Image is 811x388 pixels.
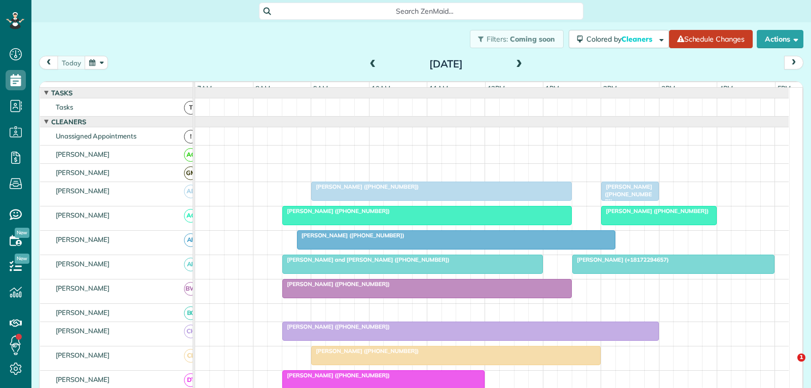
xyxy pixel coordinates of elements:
span: [PERSON_NAME] [54,260,112,268]
span: CH [184,325,198,338]
span: 2pm [601,84,619,92]
span: Unassigned Appointments [54,132,138,140]
span: [PERSON_NAME] [54,150,112,158]
span: [PERSON_NAME] [54,211,112,219]
span: [PERSON_NAME] [54,235,112,243]
span: [PERSON_NAME] [54,375,112,383]
span: [PERSON_NAME] ([PHONE_NUMBER]) [311,347,419,355]
span: BC [184,306,198,320]
span: Coming soon [510,34,556,44]
span: 11am [427,84,450,92]
span: [PERSON_NAME] [54,308,112,316]
span: [PERSON_NAME] [54,351,112,359]
span: BW [184,282,198,296]
span: 12pm [486,84,507,92]
span: [PERSON_NAME] [54,327,112,335]
span: AF [184,233,198,247]
span: AC [184,209,198,223]
button: next [784,56,803,69]
span: New [15,228,29,238]
span: Filters: [487,34,508,44]
span: Tasks [49,89,75,97]
span: 7am [195,84,214,92]
span: [PERSON_NAME] and [PERSON_NAME] ([PHONE_NUMBER]) [282,256,450,263]
span: 4pm [717,84,735,92]
span: 10am [370,84,392,92]
span: [PERSON_NAME] ([PHONE_NUMBER]) [311,183,419,190]
span: New [15,254,29,264]
span: Tasks [54,103,75,111]
span: [PERSON_NAME] ([PHONE_NUMBER]) [297,232,405,239]
span: [PERSON_NAME] [54,187,112,195]
span: Cleaners [621,34,654,44]
h2: [DATE] [383,58,509,69]
span: [PERSON_NAME] [54,284,112,292]
span: Cleaners [49,118,88,126]
span: [PERSON_NAME] ([PHONE_NUMBER]) [601,207,709,215]
span: AB [184,185,198,198]
button: Colored byCleaners [569,30,669,48]
span: [PERSON_NAME] (+18172294657) [572,256,669,263]
span: [PERSON_NAME] ([PHONE_NUMBER]) [282,280,390,288]
button: prev [39,56,58,69]
span: [PERSON_NAME] ([PHONE_NUMBER]) [282,207,390,215]
span: ! [184,130,198,144]
span: [PERSON_NAME] [54,168,112,177]
span: CL [184,349,198,363]
span: GM [184,166,198,180]
span: AC [184,148,198,162]
span: 1pm [543,84,561,92]
a: Schedule Changes [669,30,753,48]
span: AF [184,258,198,271]
button: today [57,56,86,69]
span: [PERSON_NAME] ([PHONE_NUMBER]) [282,372,390,379]
span: DT [184,373,198,387]
span: 9am [311,84,330,92]
iframe: Intercom live chat [777,354,801,378]
span: 1 [797,354,805,362]
button: Actions [757,30,803,48]
span: [PERSON_NAME] ([PHONE_NUMBER]) [282,323,390,330]
span: T [184,101,198,115]
span: 5pm [776,84,793,92]
span: [PERSON_NAME] ([PHONE_NUMBER]) [601,183,652,205]
span: 3pm [659,84,677,92]
span: Colored by [586,34,656,44]
span: 8am [253,84,272,92]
